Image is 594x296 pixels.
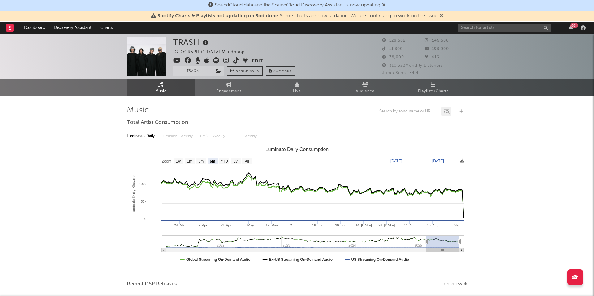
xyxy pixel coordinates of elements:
text: All [245,159,249,163]
a: Dashboard [20,22,49,34]
span: Dismiss [439,14,443,19]
text: 7. Apr [198,223,207,227]
text: 1y [234,159,238,163]
div: [GEOGRAPHIC_DATA] | Mandopop [173,49,252,56]
text: 1w [176,159,181,163]
svg: Luminate Daily Consumption [127,144,467,268]
text: 6m [210,159,215,163]
span: Live [293,88,301,95]
input: Search by song name or URL [376,109,441,114]
text: [DATE] [390,159,402,163]
div: TRASH [173,37,210,47]
button: Track [173,66,212,76]
span: 78,000 [382,55,404,59]
span: 193,000 [425,47,449,51]
text: 21. Apr [220,223,231,227]
span: 310,322 Monthly Listeners [382,64,443,68]
text: YTD [221,159,228,163]
div: Luminate - Daily [127,131,155,142]
span: Audience [356,88,375,95]
span: Spotify Charts & Playlists not updating on Sodatone [157,14,278,19]
button: 99+ [569,25,573,30]
span: Summary [273,70,292,73]
span: 11,300 [382,47,403,51]
span: Benchmark [236,68,259,75]
text: 2. Jun [290,223,299,227]
span: Playlists/Charts [418,88,449,95]
span: Recent DSP Releases [127,281,177,288]
button: Summary [266,66,295,76]
text: Luminate Daily Streams [131,175,136,214]
span: Total Artist Consumption [127,119,188,126]
text: 28. [DATE] [378,223,395,227]
text: [DATE] [432,159,444,163]
button: Edit [252,57,263,65]
a: Music [127,79,195,96]
text: 14. [DATE] [355,223,372,227]
text: Ex-US Streaming On-Demand Audio [269,257,333,262]
text: 25. Aug [427,223,438,227]
text: 100k [139,182,146,186]
text: 24. Mar [174,223,186,227]
input: Search for artists [458,24,551,32]
text: 19. May [266,223,278,227]
text: 16. Jun [312,223,323,227]
text: 50k [141,200,146,203]
span: Music [155,88,167,95]
text: Zoom [162,159,171,163]
a: Benchmark [227,66,263,76]
text: Global Streaming On-Demand Audio [186,257,251,262]
a: Discovery Assistant [49,22,96,34]
a: Audience [331,79,399,96]
span: Engagement [217,88,241,95]
text: 30. Jun [335,223,346,227]
span: 146,508 [425,39,449,43]
text: 8. Sep [451,223,461,227]
text: 11. Aug [404,223,415,227]
text: 1m [187,159,192,163]
span: 416 [425,55,439,59]
a: Engagement [195,79,263,96]
a: Playlists/Charts [399,79,467,96]
a: Charts [96,22,117,34]
a: Live [263,79,331,96]
text: Luminate Daily Consumption [265,147,329,152]
text: → [422,159,425,163]
span: Dismiss [382,3,386,8]
div: 99 + [570,23,578,28]
button: Export CSV [441,282,467,286]
text: US Streaming On-Demand Audio [351,257,409,262]
text: 0 [144,217,146,221]
span: SoundCloud data and the SoundCloud Discovery Assistant is now updating [215,3,380,8]
text: 5. May [244,223,254,227]
span: : Some charts are now updating. We are continuing to work on the issue [157,14,437,19]
span: Jump Score: 54.4 [382,71,419,75]
span: 128,562 [382,39,406,43]
text: 3m [199,159,204,163]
